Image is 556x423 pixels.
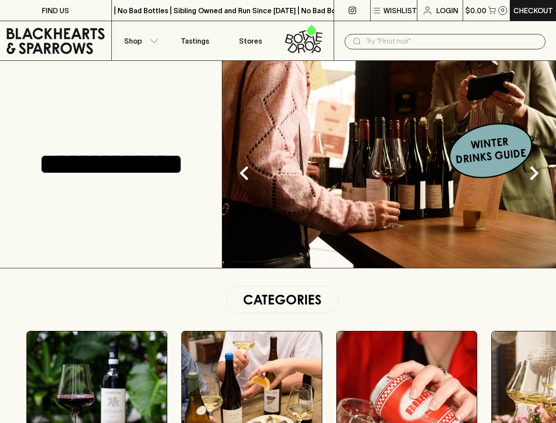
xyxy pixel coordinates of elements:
[223,21,278,60] a: Stores
[227,156,262,191] button: Previous
[501,8,504,13] p: 0
[222,61,556,268] img: optimise
[436,5,458,16] p: Login
[239,36,262,46] p: Stores
[230,290,335,309] h1: Categories
[167,21,223,60] a: Tastings
[516,156,552,191] button: Next
[465,5,486,16] p: $0.00
[383,5,417,16] p: Wishlist
[513,5,553,16] p: Checkout
[181,36,209,46] p: Tastings
[124,36,142,46] p: Shop
[42,5,69,16] p: FIND US
[112,21,167,60] button: Shop
[366,34,538,48] input: Try "Pinot noir"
